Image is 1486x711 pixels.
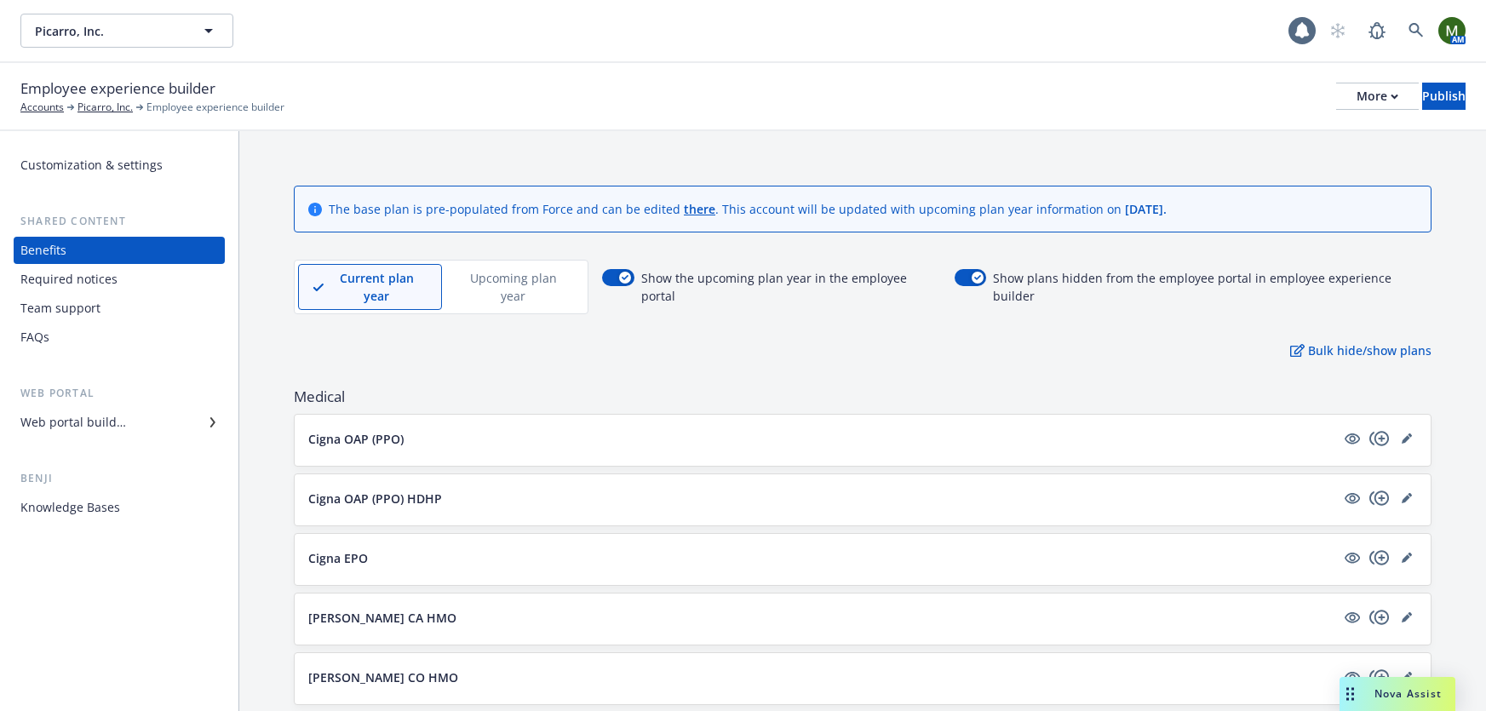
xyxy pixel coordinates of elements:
[308,490,1335,507] button: Cigna OAP (PPO) HDHP
[1342,548,1363,568] a: visible
[14,295,225,322] a: Team support
[993,269,1431,305] span: Show plans hidden from the employee portal in employee experience builder
[1321,14,1355,48] a: Start snowing
[20,237,66,264] div: Benefits
[1369,667,1390,687] a: copyPlus
[20,14,233,48] button: Picarro, Inc.
[20,409,126,436] div: Web portal builder
[329,201,684,217] span: The base plan is pre-populated from Force and can be edited
[308,668,1335,686] button: [PERSON_NAME] CO HMO
[1340,677,1455,711] button: Nova Assist
[1357,83,1398,109] div: More
[456,269,570,305] p: Upcoming plan year
[1369,488,1390,508] a: copyPlus
[1397,488,1417,508] a: editPencil
[308,549,1335,567] button: Cigna EPO
[308,609,1335,627] button: [PERSON_NAME] CA HMO
[308,430,404,448] p: Cigna OAP (PPO)
[684,201,715,217] a: there
[20,100,64,115] a: Accounts
[1125,201,1167,217] span: [DATE] .
[14,409,225,436] a: Web portal builder
[1397,428,1417,449] a: editPencil
[1422,83,1466,109] div: Publish
[14,237,225,264] a: Benefits
[1342,488,1363,508] a: visible
[20,324,49,351] div: FAQs
[14,385,225,402] div: Web portal
[1397,548,1417,568] a: editPencil
[308,609,456,627] p: [PERSON_NAME] CA HMO
[14,152,225,179] a: Customization & settings
[294,387,1431,407] span: Medical
[20,266,118,293] div: Required notices
[308,668,458,686] p: [PERSON_NAME] CO HMO
[1336,83,1419,110] button: More
[1360,14,1394,48] a: Report a Bug
[1374,686,1442,701] span: Nova Assist
[308,430,1335,448] button: Cigna OAP (PPO)
[1399,14,1433,48] a: Search
[1369,548,1390,568] a: copyPlus
[308,490,442,507] p: Cigna OAP (PPO) HDHP
[14,470,225,487] div: Benji
[1342,428,1363,449] a: visible
[1342,667,1363,687] a: visible
[1397,667,1417,687] a: editPencil
[715,201,1125,217] span: . This account will be updated with upcoming plan year information on
[14,324,225,351] a: FAQs
[326,269,427,305] p: Current plan year
[1290,341,1431,359] p: Bulk hide/show plans
[77,100,133,115] a: Picarro, Inc.
[35,22,182,40] span: Picarro, Inc.
[641,269,941,305] span: Show the upcoming plan year in the employee portal
[14,266,225,293] a: Required notices
[308,549,368,567] p: Cigna EPO
[14,494,225,521] a: Knowledge Bases
[20,295,100,322] div: Team support
[20,77,215,100] span: Employee experience builder
[1397,607,1417,628] a: editPencil
[146,100,284,115] span: Employee experience builder
[14,213,225,230] div: Shared content
[1369,428,1390,449] a: copyPlus
[1422,83,1466,110] button: Publish
[1438,17,1466,44] img: photo
[20,494,120,521] div: Knowledge Bases
[1369,607,1390,628] a: copyPlus
[1342,607,1363,628] a: visible
[20,152,163,179] div: Customization & settings
[1340,677,1361,711] div: Drag to move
